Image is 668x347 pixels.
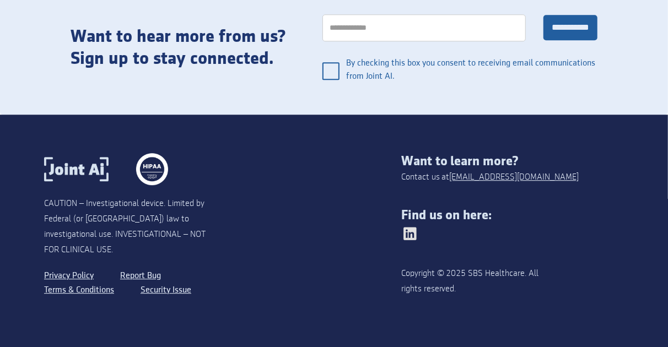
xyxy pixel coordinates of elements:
div: Contact us at [401,171,579,184]
div: Want to learn more? [401,154,624,169]
a: Privacy Policy [44,269,94,283]
a: Security Issue [141,283,191,297]
a: Report Bug [120,269,161,283]
a: [EMAIL_ADDRESS][DOMAIN_NAME] [450,171,579,184]
div: CAUTION – Investigational device. Limited by Federal (or [GEOGRAPHIC_DATA]) law to investigationa... [44,196,223,258]
div: Want to hear more from us? Sign up to stay connected. [71,26,300,70]
a: Terms & Conditions [44,283,114,297]
div: Copyright © 2025 SBS Healthcare. All rights reserved. [401,266,557,297]
form: general interest [322,3,597,93]
div: Find us on here: [401,208,624,223]
span: By checking this box you consent to receiving email communications from Joint AI. [346,50,597,90]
